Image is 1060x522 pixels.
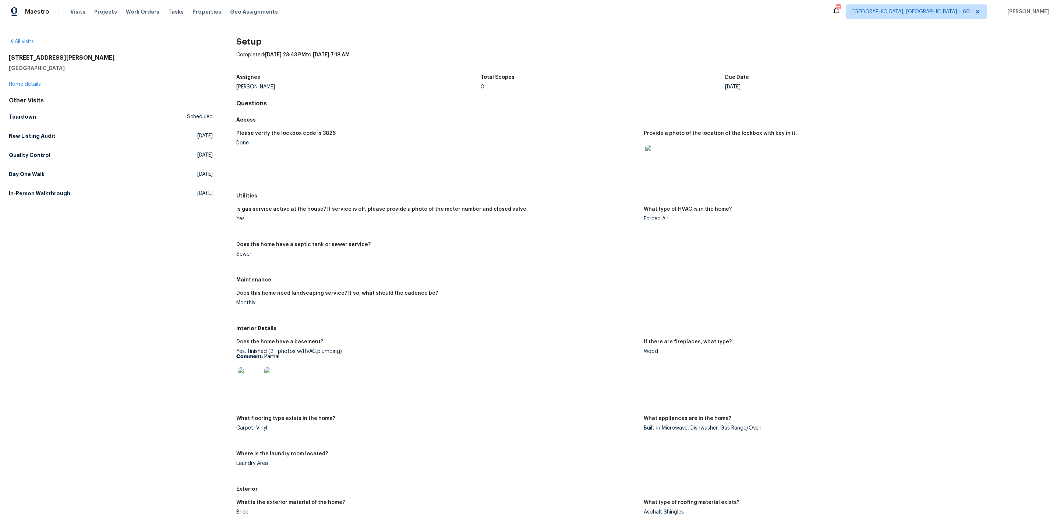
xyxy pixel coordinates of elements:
[1004,8,1049,15] span: [PERSON_NAME]
[126,8,159,15] span: Work Orders
[9,171,45,178] h5: Day One Walk
[236,416,335,421] h5: What flooring type exists in the home?
[236,325,1051,332] h5: Interior Details
[9,132,56,140] h5: New Listing Audit
[644,509,1045,515] div: Asphalt Shingles
[9,39,34,44] a: All visits
[94,8,117,15] span: Projects
[236,252,638,257] div: Sewer
[9,151,50,159] h5: Quality Control
[197,190,213,197] span: [DATE]
[236,216,638,221] div: Yes
[265,52,306,57] span: [DATE] 23:43 PM
[236,207,528,212] h5: Is gas service active at the house? If service is off, please provide a photo of the meter number...
[725,84,969,90] div: [DATE]
[236,75,261,80] h5: Assignee
[25,8,49,15] span: Maestro
[197,151,213,159] span: [DATE]
[9,129,213,143] a: New Listing Audit[DATE]
[236,461,638,466] div: Laundry Area
[236,485,1051,493] h5: Exterior
[236,84,481,90] div: [PERSON_NAME]
[9,54,213,62] h2: [STREET_ADDRESS][PERSON_NAME]
[236,140,638,146] div: Done
[236,349,638,395] div: Yes, finished (2+ photos w/HVAC,plumbing)
[9,64,213,72] h5: [GEOGRAPHIC_DATA]
[9,168,213,181] a: Day One Walk[DATE]
[192,8,221,15] span: Properties
[852,8,970,15] span: [GEOGRAPHIC_DATA], [GEOGRAPHIC_DATA] + 60
[236,131,336,136] h5: Please verify the lockbox code is 3826
[236,339,323,344] h5: Does the home have a basement?
[313,52,350,57] span: [DATE] 7:18 AM
[9,113,36,120] h5: Teardown
[70,8,85,15] span: Visits
[236,425,638,431] div: Carpet, Vinyl
[725,75,749,80] h5: Due Date
[9,148,213,162] a: Quality Control[DATE]
[236,291,438,296] h5: Does this home need landscaping service? If so, what should the cadence be?
[230,8,278,15] span: Geo Assignments
[236,192,1051,199] h5: Utilities
[9,110,213,123] a: TeardownScheduled
[236,100,1051,107] h4: Questions
[236,38,1051,45] h2: Setup
[197,171,213,178] span: [DATE]
[187,113,213,120] span: Scheduled
[644,349,1045,354] div: Wood
[9,187,213,200] a: In-Person Walkthrough[DATE]
[644,131,797,136] h5: Provide a photo of the location of the lockbox with key in it.
[236,509,638,515] div: Brick
[236,242,371,247] h5: Does the home have a septic tank or sewer service?
[644,207,732,212] h5: What type of HVAC is in the home?
[644,339,732,344] h5: If there are fireplaces, what type?
[644,500,739,505] h5: What type of roofing material exists?
[197,132,213,140] span: [DATE]
[236,451,328,456] h5: Where is the laundry room located?
[236,116,1051,123] h5: Access
[644,216,1045,221] div: Forced Air
[236,354,263,359] b: Comment:
[644,425,1045,431] div: Built-in Microwave, Dishwasher, Gas Range/Oven
[236,300,638,305] div: Monthly
[9,97,213,104] div: Other Visits
[236,276,1051,283] h5: Maintenance
[236,354,638,359] p: Partial
[644,416,731,421] h5: What appliances are in the home?
[236,51,1051,70] div: Completed: to
[835,4,841,12] div: 797
[481,75,515,80] h5: Total Scopes
[481,84,725,90] div: 0
[9,190,70,197] h5: In-Person Walkthrough
[168,9,184,14] span: Tasks
[236,500,345,505] h5: What is the exterior material of the home?
[9,82,41,87] a: Home details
